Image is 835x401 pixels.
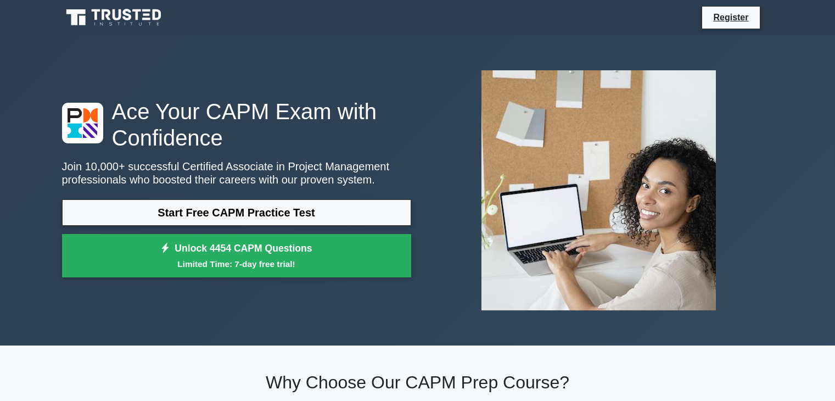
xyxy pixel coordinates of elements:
a: Start Free CAPM Practice Test [62,199,411,226]
a: Register [707,10,755,24]
h1: Ace Your CAPM Exam with Confidence [62,98,411,151]
p: Join 10,000+ successful Certified Associate in Project Management professionals who boosted their... [62,160,411,186]
h2: Why Choose Our CAPM Prep Course? [62,372,774,393]
small: Limited Time: 7-day free trial! [76,258,397,270]
a: Unlock 4454 CAPM QuestionsLimited Time: 7-day free trial! [62,234,411,278]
